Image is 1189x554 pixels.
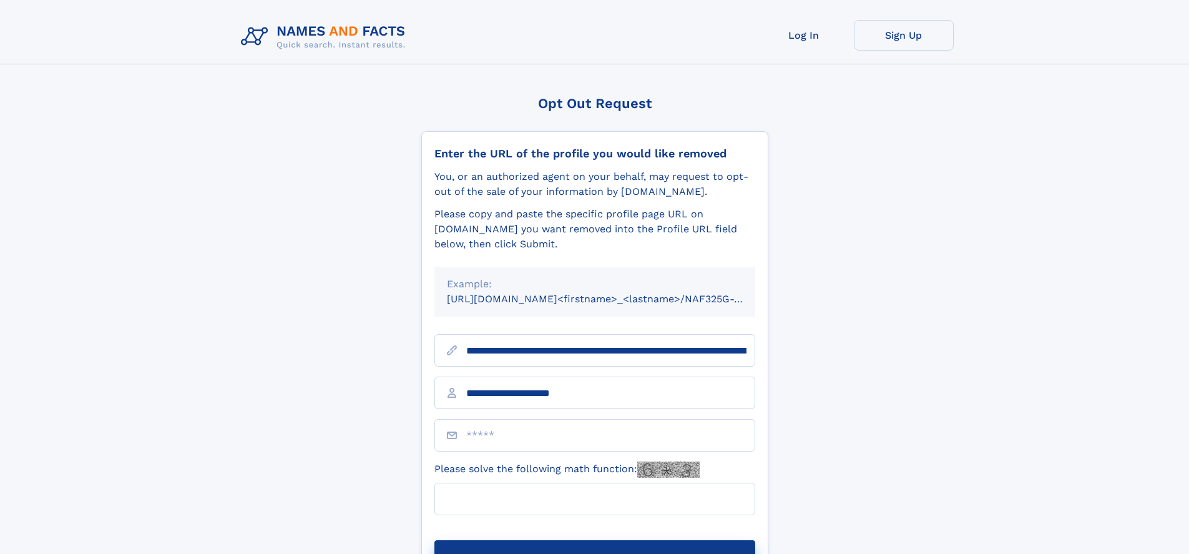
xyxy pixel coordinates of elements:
[854,20,954,51] a: Sign Up
[434,462,700,478] label: Please solve the following math function:
[434,169,755,199] div: You, or an authorized agent on your behalf, may request to opt-out of the sale of your informatio...
[447,277,743,292] div: Example:
[434,207,755,252] div: Please copy and paste the specific profile page URL on [DOMAIN_NAME] you want removed into the Pr...
[447,293,779,305] small: [URL][DOMAIN_NAME]<firstname>_<lastname>/NAF325G-xxxxxxxx
[754,20,854,51] a: Log In
[421,96,768,111] div: Opt Out Request
[236,20,416,54] img: Logo Names and Facts
[434,147,755,161] div: Enter the URL of the profile you would like removed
